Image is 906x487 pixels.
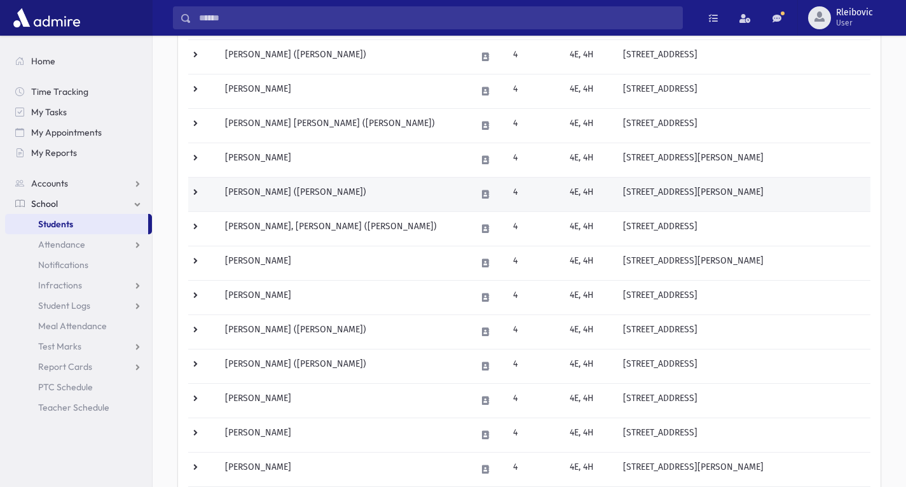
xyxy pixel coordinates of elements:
td: 4 [505,383,561,418]
td: [PERSON_NAME] ([PERSON_NAME]) [217,39,469,74]
a: Student Logs [5,295,152,316]
span: Notifications [38,259,88,271]
td: [PERSON_NAME] [217,418,469,452]
td: [STREET_ADDRESS][PERSON_NAME] [615,143,870,177]
span: Teacher Schedule [38,402,109,413]
td: 4 [505,39,561,74]
span: User [836,18,873,28]
span: My Tasks [31,106,67,118]
td: 4 [505,108,561,143]
td: 4 [505,177,561,211]
a: My Appointments [5,122,152,143]
a: Accounts [5,173,152,194]
td: [STREET_ADDRESS] [615,211,870,246]
td: 4E, 4H [562,246,615,280]
td: 4E, 4H [562,108,615,143]
td: [STREET_ADDRESS] [615,349,870,383]
td: 4 [505,349,561,383]
td: 4E, 4H [562,143,615,177]
td: 4E, 4H [562,418,615,452]
span: Rleibovic [836,8,873,18]
span: Attendance [38,239,85,250]
td: [PERSON_NAME] [217,280,469,314]
td: [PERSON_NAME] ([PERSON_NAME]) [217,177,469,211]
span: My Reports [31,147,77,159]
td: 4E, 4H [562,349,615,383]
td: [STREET_ADDRESS] [615,383,870,418]
td: 4E, 4H [562,314,615,349]
td: [STREET_ADDRESS] [615,108,870,143]
a: Teacher Schedule [5,397,152,418]
td: [PERSON_NAME] [217,74,469,108]
td: 4E, 4H [562,383,615,418]
a: Report Cards [5,356,152,377]
span: Home [31,55,55,67]
td: 4E, 4H [562,177,615,211]
td: [PERSON_NAME] ([PERSON_NAME]) [217,314,469,349]
a: Infractions [5,275,152,295]
span: School [31,198,58,209]
td: [STREET_ADDRESS] [615,280,870,314]
td: 4 [505,452,561,486]
td: 4 [505,74,561,108]
a: Students [5,214,148,234]
td: [PERSON_NAME] ([PERSON_NAME]) [217,349,469,383]
td: [PERSON_NAME] [217,383,469,418]
a: Meal Attendance [5,316,152,336]
a: My Tasks [5,102,152,122]
span: Time Tracking [31,86,88,97]
td: [STREET_ADDRESS] [615,74,870,108]
td: [PERSON_NAME] [PERSON_NAME] ([PERSON_NAME]) [217,108,469,143]
span: My Appointments [31,127,102,138]
input: Search [191,6,682,29]
td: 4 [505,280,561,314]
span: Infractions [38,279,82,291]
a: Home [5,51,152,71]
a: Attendance [5,234,152,255]
span: Meal Attendance [38,320,107,332]
td: [PERSON_NAME] [217,143,469,177]
span: PTC Schedule [38,381,93,393]
td: [STREET_ADDRESS][PERSON_NAME] [615,177,870,211]
td: [STREET_ADDRESS][PERSON_NAME] [615,452,870,486]
span: Student Logs [38,300,90,311]
td: [STREET_ADDRESS] [615,39,870,74]
td: 4 [505,143,561,177]
a: My Reports [5,143,152,163]
td: [STREET_ADDRESS] [615,418,870,452]
td: 4E, 4H [562,211,615,246]
td: 4E, 4H [562,39,615,74]
td: 4E, 4H [562,280,615,314]
td: 4E, 4H [562,74,615,108]
a: Time Tracking [5,81,152,102]
td: [PERSON_NAME], [PERSON_NAME] ([PERSON_NAME]) [217,211,469,246]
td: [PERSON_NAME] [217,452,469,486]
a: Notifications [5,255,152,275]
td: [STREET_ADDRESS][PERSON_NAME] [615,246,870,280]
td: 4 [505,314,561,349]
span: Report Cards [38,361,92,372]
td: [PERSON_NAME] [217,246,469,280]
td: 4E, 4H [562,452,615,486]
a: Test Marks [5,336,152,356]
span: Students [38,218,73,230]
span: Test Marks [38,341,81,352]
td: 4 [505,246,561,280]
a: PTC Schedule [5,377,152,397]
img: AdmirePro [10,5,83,31]
a: School [5,194,152,214]
td: 4 [505,211,561,246]
span: Accounts [31,178,68,189]
td: [STREET_ADDRESS] [615,314,870,349]
td: 4 [505,418,561,452]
